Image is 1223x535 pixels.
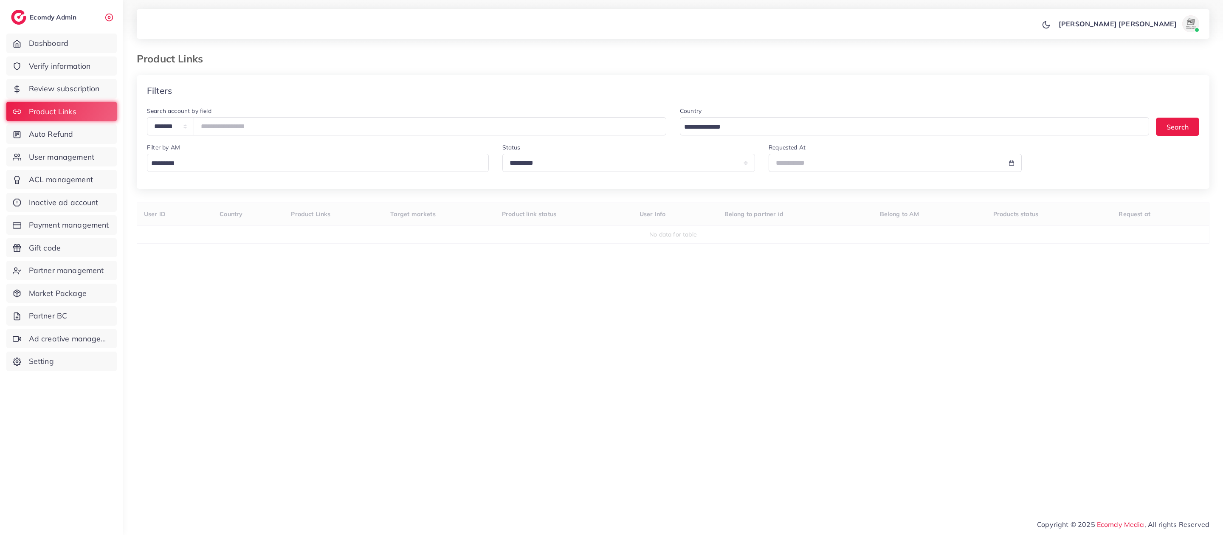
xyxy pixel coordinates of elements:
[6,170,117,189] a: ACL management
[11,10,79,25] a: logoEcomdy Admin
[6,34,117,53] a: Dashboard
[30,13,79,21] h2: Ecomdy Admin
[1054,15,1203,32] a: [PERSON_NAME] [PERSON_NAME]avatar
[29,310,68,321] span: Partner BC
[29,38,68,49] span: Dashboard
[6,79,117,99] a: Review subscription
[29,83,100,94] span: Review subscription
[29,129,73,140] span: Auto Refund
[6,329,117,349] a: Ad creative management
[1059,19,1177,29] p: [PERSON_NAME] [PERSON_NAME]
[6,352,117,371] a: Setting
[11,10,26,25] img: logo
[681,121,1138,134] input: Search for option
[6,193,117,212] a: Inactive ad account
[29,61,91,72] span: Verify information
[29,333,110,344] span: Ad creative management
[6,261,117,280] a: Partner management
[680,117,1149,135] div: Search for option
[6,56,117,76] a: Verify information
[6,124,117,144] a: Auto Refund
[147,154,489,172] div: Search for option
[6,102,117,121] a: Product Links
[29,197,99,208] span: Inactive ad account
[1182,15,1199,32] img: avatar
[29,265,104,276] span: Partner management
[6,306,117,326] a: Partner BC
[29,220,109,231] span: Payment management
[29,288,87,299] span: Market Package
[29,242,61,253] span: Gift code
[6,147,117,167] a: User management
[29,174,93,185] span: ACL management
[148,157,484,170] input: Search for option
[29,106,76,117] span: Product Links
[6,284,117,303] a: Market Package
[29,356,54,367] span: Setting
[29,152,94,163] span: User management
[6,238,117,258] a: Gift code
[6,215,117,235] a: Payment management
